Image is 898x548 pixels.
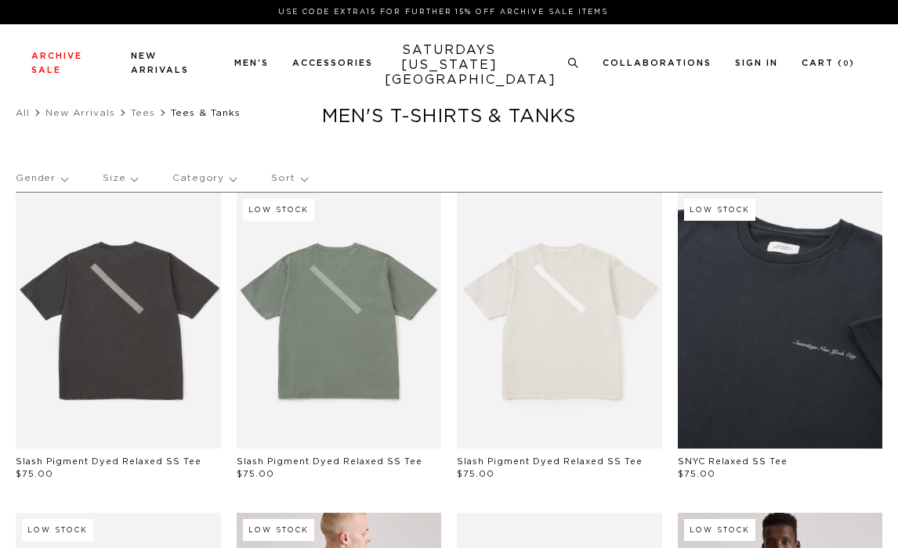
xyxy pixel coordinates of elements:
[603,59,712,67] a: Collaborations
[684,199,755,221] div: Low Stock
[678,470,715,478] span: $75.00
[16,160,67,196] p: Gender
[271,160,306,196] p: Sort
[103,160,137,196] p: Size
[131,52,189,74] a: New Arrivals
[45,108,115,117] a: New Arrivals
[237,457,422,466] a: Slash Pigment Dyed Relaxed SS Tee
[22,519,93,541] div: Low Stock
[684,519,755,541] div: Low Stock
[16,108,30,117] a: All
[38,6,849,18] p: Use Code EXTRA15 for Further 15% Off Archive Sale Items
[131,108,155,117] a: Tees
[292,59,373,67] a: Accessories
[171,108,241,117] span: Tees & Tanks
[843,60,849,67] small: 0
[802,59,855,67] a: Cart (0)
[457,457,643,466] a: Slash Pigment Dyed Relaxed SS Tee
[457,470,494,478] span: $75.00
[234,59,269,67] a: Men's
[678,457,788,466] a: SNYC Relaxed SS Tee
[31,52,82,74] a: Archive Sale
[237,470,274,478] span: $75.00
[243,199,314,221] div: Low Stock
[16,470,53,478] span: $75.00
[735,59,778,67] a: Sign In
[172,160,236,196] p: Category
[16,457,201,466] a: Slash Pigment Dyed Relaxed SS Tee
[243,519,314,541] div: Low Stock
[385,43,514,88] a: SATURDAYS[US_STATE][GEOGRAPHIC_DATA]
